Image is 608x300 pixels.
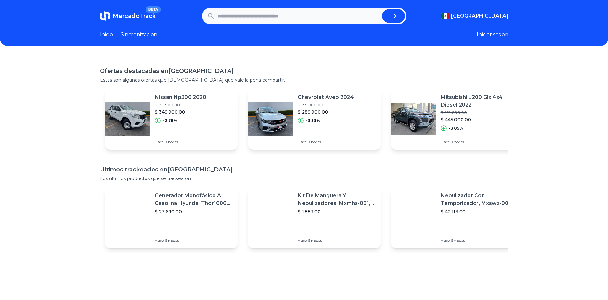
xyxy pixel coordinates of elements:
[441,93,519,109] p: Mitsubishi L200 Glx 4x4 Diesel 2022
[449,126,463,131] p: -3,05%
[155,209,233,215] p: $ 23.690,00
[298,109,354,115] p: $ 289.900,00
[248,97,293,141] img: Featured image
[113,12,156,20] span: MercadoTrack
[155,102,206,107] p: $ 359.900,00
[298,139,354,145] p: Hace 9 horas
[441,116,519,123] p: $ 445.000,00
[155,139,206,145] p: Hace 9 horas
[100,67,508,75] h1: Ofertas destacadas en [GEOGRAPHIC_DATA]
[105,187,238,248] a: Featured imageGenerador Monofásico A Gasolina Hyundai Thor10000 P 11.5 Kw$ 23.690,00Hace 6 meses
[298,192,376,207] p: Kit De Manguera Y Nebulizadores, Mxmhs-001, 6m, 6 Tees, 8 Bo
[100,77,508,83] p: Estas son algunas ofertas que [DEMOGRAPHIC_DATA] que vale la pena compartir.
[105,195,150,240] img: Featured image
[441,139,519,145] p: Hace 9 horas
[441,12,508,20] button: [GEOGRAPHIC_DATA]
[298,102,354,107] p: $ 299.900,00
[146,6,161,13] span: BETA
[248,187,381,248] a: Featured imageKit De Manguera Y Nebulizadores, Mxmhs-001, 6m, 6 Tees, 8 Bo$ 1.883,00Hace 6 meses
[155,238,233,243] p: Hace 6 meses
[163,118,177,123] p: -2,78%
[248,88,381,150] a: Featured imageChevrolet Aveo 2024$ 299.900,00$ 289.900,00-3,33%Hace 9 horas
[441,209,519,215] p: $ 42.113,00
[100,11,110,21] img: MercadoTrack
[441,13,450,19] img: Mexico
[100,175,508,182] p: Los ultimos productos que se trackearon.
[298,238,376,243] p: Hace 6 meses
[441,110,519,115] p: $ 459.000,00
[441,192,519,207] p: Nebulizador Con Temporizador, Mxswz-009, 50m, 40 Boquillas
[155,93,206,101] p: Nissan Np300 2020
[155,109,206,115] p: $ 349.900,00
[100,11,156,21] a: MercadoTrackBETA
[391,97,436,141] img: Featured image
[391,187,524,248] a: Featured imageNebulizador Con Temporizador, Mxswz-009, 50m, 40 Boquillas$ 42.113,00Hace 6 meses
[451,12,508,20] span: [GEOGRAPHIC_DATA]
[477,31,508,38] button: Iniciar sesion
[100,31,113,38] a: Inicio
[391,195,436,240] img: Featured image
[248,195,293,240] img: Featured image
[155,192,233,207] p: Generador Monofásico A Gasolina Hyundai Thor10000 P 11.5 Kw
[298,209,376,215] p: $ 1.883,00
[121,31,157,38] a: Sincronizacion
[298,93,354,101] p: Chevrolet Aveo 2024
[100,165,508,174] h1: Ultimos trackeados en [GEOGRAPHIC_DATA]
[306,118,320,123] p: -3,33%
[391,88,524,150] a: Featured imageMitsubishi L200 Glx 4x4 Diesel 2022$ 459.000,00$ 445.000,00-3,05%Hace 9 horas
[105,88,238,150] a: Featured imageNissan Np300 2020$ 359.900,00$ 349.900,00-2,78%Hace 9 horas
[105,97,150,141] img: Featured image
[441,238,519,243] p: Hace 6 meses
